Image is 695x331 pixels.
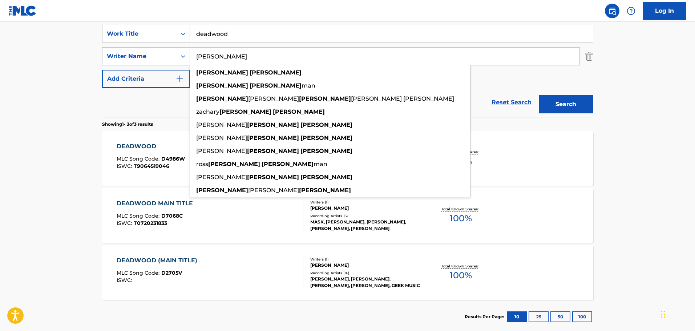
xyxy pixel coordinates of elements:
strong: [PERSON_NAME] [208,161,260,167]
iframe: Chat Widget [659,296,695,331]
a: DEADWOOD (MAIN TITLE)MLC Song Code:D2705VISWC:Writers (1)[PERSON_NAME]Recording Artists (16)[PERS... [102,245,593,300]
span: MLC Song Code : [117,213,161,219]
div: Drag [661,303,665,325]
strong: [PERSON_NAME] [299,95,351,102]
div: Writers ( 1 ) [310,257,420,262]
div: Recording Artists ( 16 ) [310,270,420,276]
strong: [PERSON_NAME] [300,148,352,154]
span: ISWC : [117,220,134,226]
p: Showing 1 - 3 of 3 results [102,121,153,128]
button: Add Criteria [102,70,190,88]
div: Writer Name [107,52,172,61]
img: search [608,7,617,15]
div: MASK, [PERSON_NAME], [PERSON_NAME], [PERSON_NAME], [PERSON_NAME] [310,219,420,232]
span: D7068C [161,213,183,219]
strong: [PERSON_NAME] [300,174,352,181]
span: T9064519046 [134,163,169,169]
strong: [PERSON_NAME] [247,148,299,154]
span: T0720231833 [134,220,167,226]
span: [PERSON_NAME] [PERSON_NAME] [351,95,454,102]
strong: [PERSON_NAME] [196,82,248,89]
span: [PERSON_NAME] [196,148,247,154]
button: Search [539,95,593,113]
strong: [PERSON_NAME] [250,82,302,89]
strong: [PERSON_NAME] [262,161,314,167]
div: [PERSON_NAME] [310,262,420,269]
span: [PERSON_NAME] [248,187,299,194]
button: 25 [529,311,549,322]
form: Search Form [102,25,593,117]
div: Writers ( 1 ) [310,199,420,205]
div: Work Title [107,29,172,38]
a: DEADWOOD MAIN TITLEMLC Song Code:D7068CISWC:T0720231833Writers (1)[PERSON_NAME]Recording Artists ... [102,188,593,243]
div: DEADWOOD (MAIN TITLE) [117,256,201,265]
span: [PERSON_NAME] [196,121,247,128]
span: man [314,161,327,167]
strong: [PERSON_NAME] [196,187,248,194]
strong: [PERSON_NAME] [247,174,299,181]
span: 100 % [450,212,472,225]
strong: [PERSON_NAME] [250,69,302,76]
strong: [PERSON_NAME] [247,121,299,128]
span: D4986W [161,156,185,162]
button: 10 [507,311,527,322]
div: DEADWOOD [117,142,185,151]
strong: [PERSON_NAME] [273,108,325,115]
span: ISWC : [117,163,134,169]
a: Public Search [605,4,619,18]
span: zachary [196,108,219,115]
img: 9d2ae6d4665cec9f34b9.svg [175,74,184,83]
strong: [PERSON_NAME] [300,121,352,128]
span: ross [196,161,208,167]
img: Delete Criterion [585,47,593,65]
p: Results Per Page: [465,314,506,320]
button: 100 [572,311,592,322]
span: MLC Song Code : [117,156,161,162]
strong: [PERSON_NAME] [299,187,351,194]
a: Reset Search [488,94,535,110]
span: MLC Song Code : [117,270,161,276]
div: DEADWOOD MAIN TITLE [117,199,197,208]
div: [PERSON_NAME], [PERSON_NAME], [PERSON_NAME], [PERSON_NAME], GEEK MUSIC [310,276,420,289]
strong: [PERSON_NAME] [219,108,271,115]
span: [PERSON_NAME] [248,95,299,102]
div: Help [624,4,638,18]
a: DEADWOODMLC Song Code:D4986WISWC:T9064519046Writers (1)[PERSON_NAME]Recording Artists (0)Total Kn... [102,131,593,186]
strong: [PERSON_NAME] [300,134,352,141]
a: Log In [643,2,686,20]
div: [PERSON_NAME] [310,205,420,211]
span: [PERSON_NAME] [196,174,247,181]
button: 50 [550,311,570,322]
p: Total Known Shares: [441,206,480,212]
strong: [PERSON_NAME] [196,69,248,76]
strong: [PERSON_NAME] [247,134,299,141]
span: D2705V [161,270,182,276]
div: Recording Artists ( 6 ) [310,213,420,219]
span: man [302,82,315,89]
strong: [PERSON_NAME] [196,95,248,102]
img: MLC Logo [9,5,37,16]
span: ISWC : [117,277,134,283]
img: help [627,7,635,15]
span: 100 % [450,269,472,282]
span: [PERSON_NAME] [196,134,247,141]
p: Total Known Shares: [441,263,480,269]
